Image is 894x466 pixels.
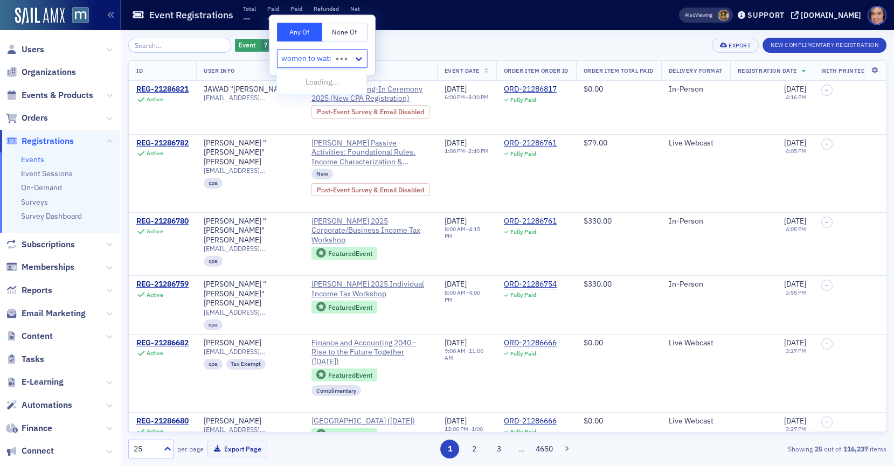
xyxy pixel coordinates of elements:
[6,353,44,365] a: Tasks
[136,85,189,94] a: REG-21286821
[641,444,886,454] div: Showing out of items
[786,425,806,433] time: 3:27 PM
[445,426,489,440] div: –
[510,291,536,298] div: Fully Paid
[510,350,536,357] div: Fully Paid
[147,350,163,357] div: Active
[445,216,467,226] span: [DATE]
[786,147,806,155] time: 4:05 PM
[311,416,429,426] a: [GEOGRAPHIC_DATA] ([DATE])
[311,138,429,167] span: Don Farmer’s Passive Activities: Foundational Rules, Income Characterization & Strategic Grouping
[445,347,483,361] time: 11:00 AM
[22,376,64,388] span: E-Learning
[535,440,553,458] button: 4650
[504,85,557,94] div: ORD-21286817
[445,347,489,361] div: –
[22,112,48,124] span: Orders
[204,138,296,167] div: [PERSON_NAME] "[PERSON_NAME]" [PERSON_NAME]
[445,226,489,240] div: –
[445,225,466,233] time: 8:00 AM
[204,416,261,426] a: [PERSON_NAME]
[277,72,366,92] div: Loading...
[147,96,163,103] div: Active
[314,12,321,25] span: —
[786,225,806,233] time: 4:05 PM
[504,138,557,148] div: ORD-21286761
[718,10,729,21] span: Laura Swann
[22,353,44,365] span: Tasks
[264,40,267,49] span: ?
[504,217,557,226] div: ORD-21286761
[267,5,279,12] p: Paid
[311,280,429,298] span: Don Farmer’s 2025 Individual Income Tax Workshop
[445,338,467,347] span: [DATE]
[468,93,489,101] time: 8:30 PM
[15,8,65,25] img: SailAMX
[147,150,163,157] div: Active
[328,251,372,256] div: Featured Event
[243,5,256,12] p: Total
[669,85,723,94] div: In-Person
[584,84,603,94] span: $0.00
[243,12,251,25] span: —
[350,12,358,25] span: —
[6,135,74,147] a: Registrations
[22,261,74,273] span: Memberships
[147,428,163,435] div: Active
[685,11,695,18] div: Also
[22,66,76,78] span: Organizations
[784,216,806,226] span: [DATE]
[440,440,459,458] button: 1
[204,256,223,267] div: cpa
[72,7,89,24] img: SailAMX
[328,372,372,378] div: Featured Event
[445,67,480,74] span: Event Date
[669,67,723,74] span: Delivery Format
[825,340,828,347] span: –
[204,94,296,102] span: [EMAIL_ADDRESS][DOMAIN_NAME]
[22,399,72,411] span: Automations
[204,85,291,94] a: JAWAD "[PERSON_NAME]
[239,40,255,49] span: Event
[669,338,723,348] div: Live Webcast
[669,280,723,289] div: In-Person
[712,38,759,53] button: Export
[22,422,52,434] span: Finance
[136,138,189,148] a: REG-21286782
[22,44,44,55] span: Users
[786,93,806,101] time: 4:16 PM
[277,23,322,41] button: Any Of
[868,6,886,25] span: Profile
[584,67,654,74] span: Order Item Total Paid
[207,441,267,457] button: Export Page
[311,105,429,118] div: Post-Event Survey
[445,279,467,289] span: [DATE]
[134,443,157,455] div: 25
[204,217,296,245] div: [PERSON_NAME] "[PERSON_NAME]" [PERSON_NAME]
[786,347,806,354] time: 3:27 PM
[445,93,465,101] time: 6:00 PM
[784,279,806,289] span: [DATE]
[22,135,74,147] span: Registrations
[21,155,44,164] a: Events
[147,291,163,298] div: Active
[149,9,233,22] h1: Event Registrations
[311,385,361,396] div: Complimentary
[825,282,828,289] span: –
[136,67,143,74] span: ID
[504,416,557,426] a: ORD-21286666
[669,138,723,148] div: Live Webcast
[6,330,53,342] a: Content
[584,216,612,226] span: $330.00
[825,141,828,147] span: –
[738,67,797,74] span: Registration Date
[311,280,429,298] a: [PERSON_NAME] 2025 Individual Income Tax Workshop
[136,416,189,426] a: REG-21286680
[763,39,886,49] a: New Complimentary Registration
[65,7,89,25] a: View Homepage
[584,338,603,347] span: $0.00
[204,359,223,370] div: cpa
[784,138,806,148] span: [DATE]
[311,169,333,179] div: New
